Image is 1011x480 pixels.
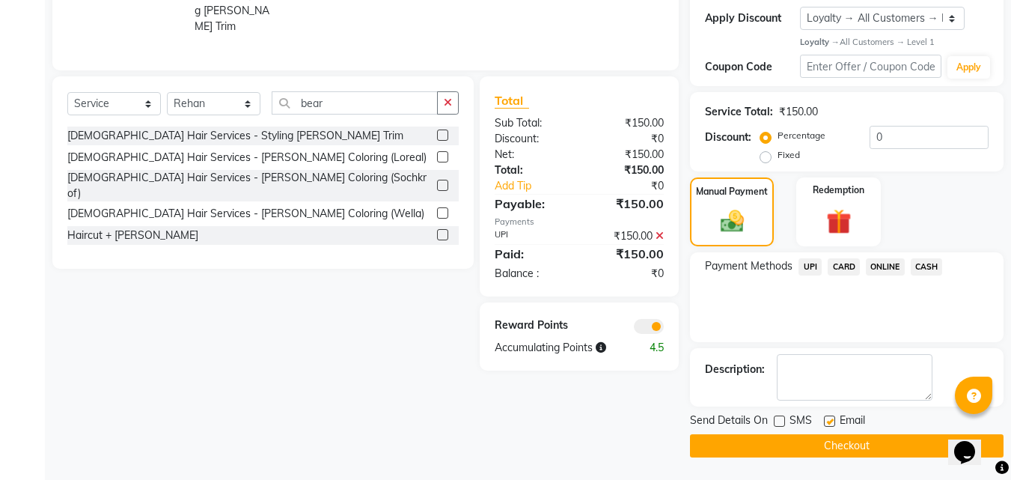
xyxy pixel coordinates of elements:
div: Coupon Code [705,59,799,75]
div: ₹150.00 [579,245,675,263]
div: Net: [483,147,579,162]
span: Payment Methods [705,258,792,274]
div: [DEMOGRAPHIC_DATA] Hair Services - Styling [PERSON_NAME] Trim [67,128,403,144]
div: All Customers → Level 1 [800,36,989,49]
div: ₹150.00 [779,104,818,120]
div: Discount: [705,130,751,145]
span: ONLINE [866,258,905,276]
div: Discount: [483,131,579,147]
div: ₹0 [579,131,675,147]
label: Fixed [778,148,800,162]
label: Manual Payment [696,185,768,198]
div: Sub Total: [483,115,579,131]
div: ₹150.00 [579,162,675,178]
span: UPI [798,258,822,276]
button: Checkout [690,434,1004,458]
div: Reward Points [483,318,579,334]
div: [DEMOGRAPHIC_DATA] Hair Services - [PERSON_NAME] Coloring (Sochkrof) [67,170,431,201]
div: Service Total: [705,104,773,120]
button: Apply [947,56,990,79]
div: [DEMOGRAPHIC_DATA] Hair Services - [PERSON_NAME] Coloring (Wella) [67,206,424,222]
strong: Loyalty → [800,37,840,47]
div: [DEMOGRAPHIC_DATA] Hair Services - [PERSON_NAME] Coloring (Loreal) [67,150,427,165]
div: ₹150.00 [579,228,675,244]
input: Search or Scan [272,91,438,115]
div: Payable: [483,195,579,213]
div: Balance : [483,266,579,282]
div: ₹0 [596,178,676,194]
span: Email [840,413,865,431]
span: Total [495,93,529,109]
input: Enter Offer / Coupon Code [800,55,941,78]
div: UPI [483,228,579,244]
div: Payments [495,216,664,228]
span: CASH [911,258,943,276]
div: 4.5 [627,340,675,356]
div: ₹150.00 [579,115,675,131]
img: _cash.svg [713,207,751,234]
span: SMS [789,413,812,431]
div: Description: [705,362,765,377]
iframe: chat widget [948,420,996,465]
a: Add Tip [483,178,595,194]
div: Paid: [483,245,579,263]
div: Apply Discount [705,10,799,26]
div: Total: [483,162,579,178]
span: Send Details On [690,413,768,431]
span: CARD [828,258,860,276]
div: ₹0 [579,266,675,282]
div: ₹150.00 [579,195,675,213]
div: ₹150.00 [579,147,675,162]
div: Haircut + [PERSON_NAME] [67,228,198,243]
label: Percentage [778,129,825,142]
div: Accumulating Points [483,340,627,356]
img: _gift.svg [819,206,859,237]
label: Redemption [813,183,864,197]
